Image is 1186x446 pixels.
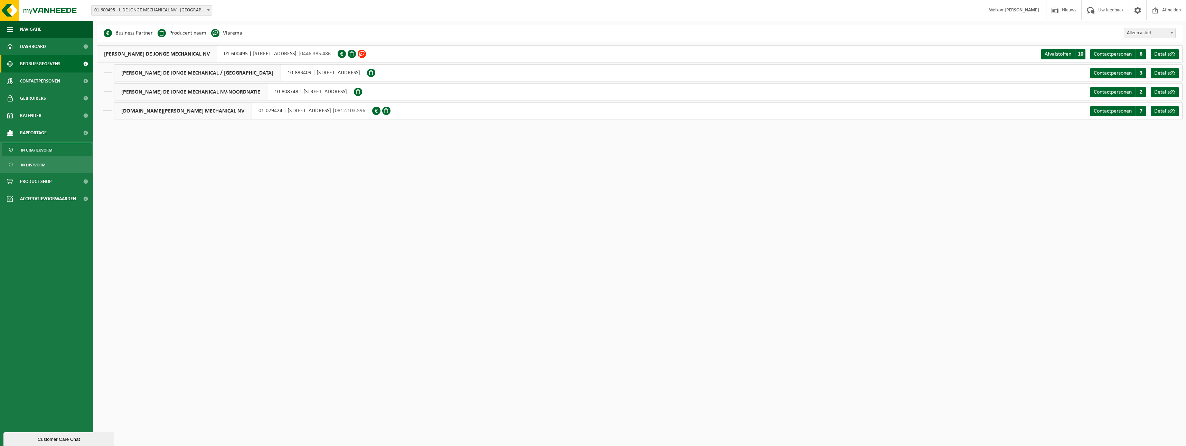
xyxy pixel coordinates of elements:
span: Details [1154,108,1170,114]
span: In lijstvorm [21,158,45,172]
span: Alleen actief [1124,28,1175,38]
li: Vlarema [211,28,242,38]
span: 2 [1136,87,1146,97]
span: [PERSON_NAME] DE JONGE MECHANICAL NV [97,46,217,62]
a: Contactpersonen 7 [1090,106,1146,116]
div: 01-600495 | [STREET_ADDRESS] | [97,45,338,62]
div: 01-079424 | [STREET_ADDRESS] | [114,102,372,119]
span: 01-600495 - J. DE JONGE MECHANICAL NV - ANTWERPEN [91,5,212,16]
a: Details [1151,68,1179,78]
span: Rapportage [20,124,47,142]
span: Afvalstoffen [1045,51,1071,57]
span: 0812.103.596 [335,108,365,114]
a: Details [1151,106,1179,116]
span: Product Shop [20,173,51,190]
span: [PERSON_NAME] DE JONGE MECHANICAL / [GEOGRAPHIC_DATA] [114,65,281,81]
a: Contactpersonen 3 [1090,68,1146,78]
li: Business Partner [104,28,153,38]
iframe: chat widget [3,431,115,446]
span: 01-600495 - J. DE JONGE MECHANICAL NV - ANTWERPEN [92,6,212,15]
span: 7 [1136,106,1146,116]
a: In grafiekvorm [2,143,92,156]
strong: [PERSON_NAME] [1005,8,1039,13]
span: Bedrijfsgegevens [20,55,60,72]
span: Contactpersonen [1094,89,1132,95]
span: Navigatie [20,21,41,38]
li: Producent naam [158,28,206,38]
a: Details [1151,49,1179,59]
a: Afvalstoffen 10 [1041,49,1085,59]
a: Contactpersonen 2 [1090,87,1146,97]
span: 3 [1136,68,1146,78]
span: Details [1154,89,1170,95]
span: Contactpersonen [20,72,60,90]
span: 0446.385.486 [300,51,331,57]
span: Contactpersonen [1094,51,1132,57]
span: Contactpersonen [1094,108,1132,114]
span: Acceptatievoorwaarden [20,190,76,207]
span: 10 [1075,49,1085,59]
span: Alleen actief [1124,28,1176,38]
span: Details [1154,51,1170,57]
a: In lijstvorm [2,158,92,171]
a: Details [1151,87,1179,97]
span: 8 [1136,49,1146,59]
span: Kalender [20,107,41,124]
div: 10-883409 | [STREET_ADDRESS] [114,64,367,81]
span: Contactpersonen [1094,70,1132,76]
span: In grafiekvorm [21,144,52,157]
span: Dashboard [20,38,46,55]
span: Gebruikers [20,90,46,107]
a: Contactpersonen 8 [1090,49,1146,59]
span: Details [1154,70,1170,76]
span: [DOMAIN_NAME][PERSON_NAME] MECHANICAL NV [114,103,252,119]
span: [PERSON_NAME] DE JONGE MECHANICAL NV-NOORDNATIE [114,84,267,100]
div: 10-808748 | [STREET_ADDRESS] [114,83,354,100]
